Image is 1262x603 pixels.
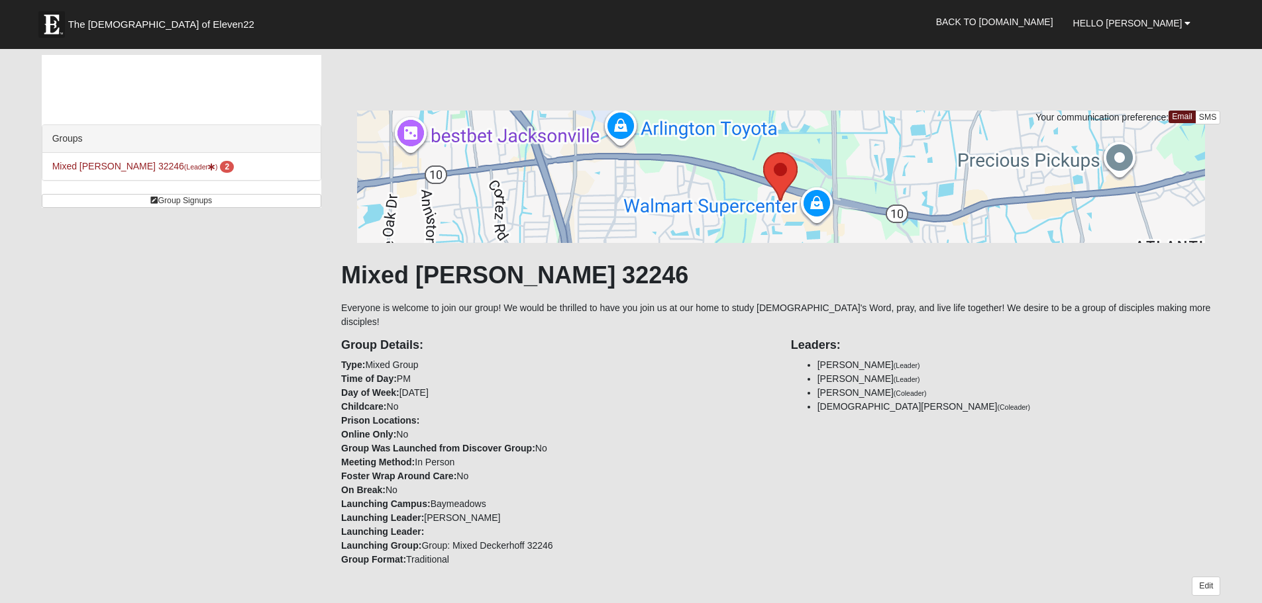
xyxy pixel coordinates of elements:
[42,194,321,208] a: Group Signups
[341,457,415,467] strong: Meeting Method:
[1073,18,1183,28] span: Hello [PERSON_NAME]
[894,361,920,369] small: (Leader)
[341,429,396,440] strong: Online Only:
[341,387,399,398] strong: Day of Week:
[894,375,920,383] small: (Leader)
[52,161,234,171] a: Mixed [PERSON_NAME] 32246(Leader) 2
[341,471,456,481] strong: Foster Wrap Around Care:
[331,329,781,567] div: Mixed Group PM [DATE] No No No In Person No No Baymeadows [PERSON_NAME] Group: Mixed Deckerhoff 3...
[1192,577,1220,596] a: Edit
[341,554,406,565] strong: Group Format:
[817,358,1221,372] li: [PERSON_NAME]
[341,415,419,426] strong: Prison Locations:
[1035,112,1169,122] span: Your communication preference:
[341,373,397,384] strong: Time of Day:
[220,161,234,173] span: number of pending members
[184,163,218,171] small: (Leader )
[341,512,424,523] strong: Launching Leader:
[791,338,1221,353] h4: Leaders:
[68,18,254,31] span: The [DEMOGRAPHIC_DATA] of Eleven22
[341,401,386,412] strong: Childcare:
[32,5,297,38] a: The [DEMOGRAPHIC_DATA] of Eleven22
[1169,111,1196,123] a: Email
[817,372,1221,386] li: [PERSON_NAME]
[1063,7,1201,40] a: Hello [PERSON_NAME]
[341,443,535,453] strong: Group Was Launched from Discover Group:
[817,386,1221,400] li: [PERSON_NAME]
[817,400,1221,414] li: [DEMOGRAPHIC_DATA][PERSON_NAME]
[341,498,431,509] strong: Launching Campus:
[1195,111,1221,124] a: SMS
[341,261,1220,289] h1: Mixed [PERSON_NAME] 32246
[341,526,424,537] strong: Launching Leader:
[997,403,1030,411] small: (Coleader)
[341,338,771,353] h4: Group Details:
[894,389,927,397] small: (Coleader)
[341,359,365,370] strong: Type:
[926,5,1063,38] a: Back to [DOMAIN_NAME]
[42,125,321,153] div: Groups
[341,540,421,551] strong: Launching Group:
[341,485,386,495] strong: On Break:
[38,11,65,38] img: Eleven22 logo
